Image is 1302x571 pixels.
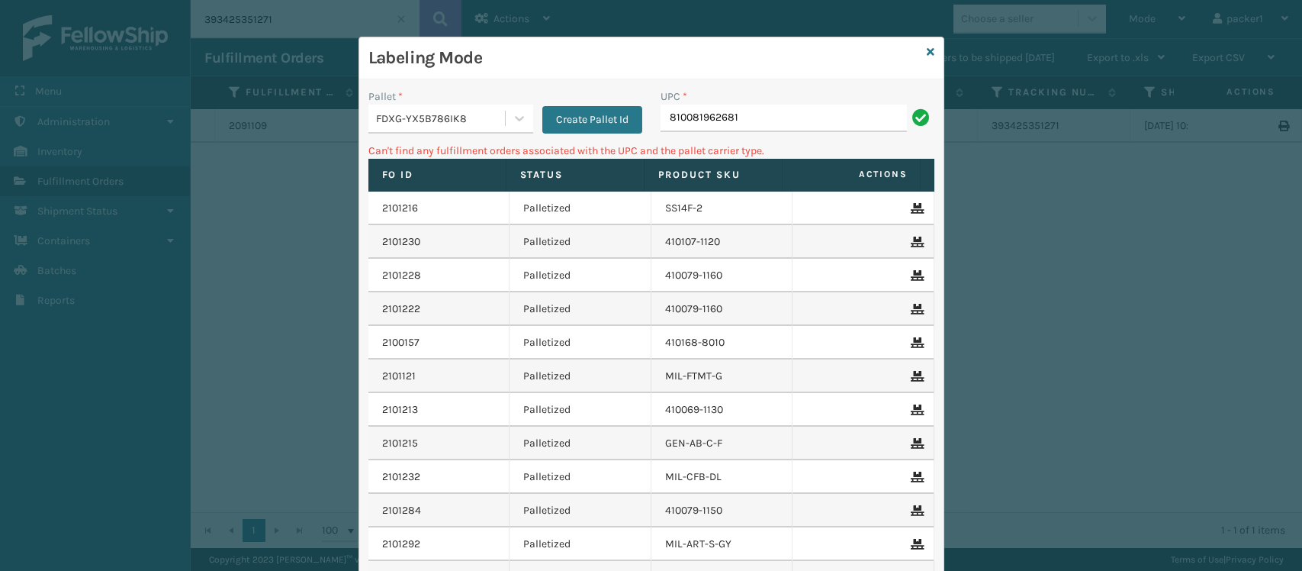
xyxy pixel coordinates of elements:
[651,326,793,360] td: 410168-8010
[368,47,921,69] h3: Labeling Mode
[911,438,920,449] i: Remove From Pallet
[911,237,920,247] i: Remove From Pallet
[510,460,651,494] td: Palletized
[911,472,920,482] i: Remove From Pallet
[911,203,920,214] i: Remove From Pallet
[787,162,917,187] span: Actions
[911,539,920,550] i: Remove From Pallet
[651,527,793,561] td: MIL-ART-S-GY
[510,393,651,427] td: Palletized
[376,111,506,127] div: FDXG-YX5B786IK8
[368,143,934,159] p: Can't find any fulfillment orders associated with the UPC and the pallet carrier type.
[651,225,793,259] td: 410107-1120
[651,460,793,494] td: MIL-CFB-DL
[658,168,768,182] label: Product SKU
[911,304,920,315] i: Remove From Pallet
[382,537,420,552] a: 2101292
[510,192,651,225] td: Palletized
[651,427,793,460] td: GEN-AB-C-F
[382,234,420,250] a: 2101230
[510,259,651,292] td: Palletized
[542,106,642,134] button: Create Pallet Id
[651,292,793,326] td: 410079-1160
[382,469,420,485] a: 2101232
[520,168,630,182] label: Status
[382,268,421,283] a: 2101228
[661,89,687,105] label: UPC
[651,393,793,427] td: 410069-1130
[382,402,418,418] a: 2101213
[382,436,418,451] a: 2101215
[382,503,421,518] a: 2101284
[368,89,403,105] label: Pallet
[510,292,651,326] td: Palletized
[911,405,920,415] i: Remove From Pallet
[382,201,418,216] a: 2101216
[651,192,793,225] td: SS14F-2
[510,360,651,393] td: Palletized
[911,270,920,281] i: Remove From Pallet
[510,225,651,259] td: Palletized
[911,505,920,516] i: Remove From Pallet
[911,371,920,382] i: Remove From Pallet
[382,302,420,317] a: 2101222
[510,427,651,460] td: Palletized
[651,259,793,292] td: 410079-1160
[382,168,492,182] label: Fo Id
[510,326,651,360] td: Palletized
[911,337,920,348] i: Remove From Pallet
[651,360,793,393] td: MIL-FTMT-G
[382,335,420,350] a: 2100157
[382,369,416,384] a: 2101121
[651,494,793,527] td: 410079-1150
[510,494,651,527] td: Palletized
[510,527,651,561] td: Palletized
